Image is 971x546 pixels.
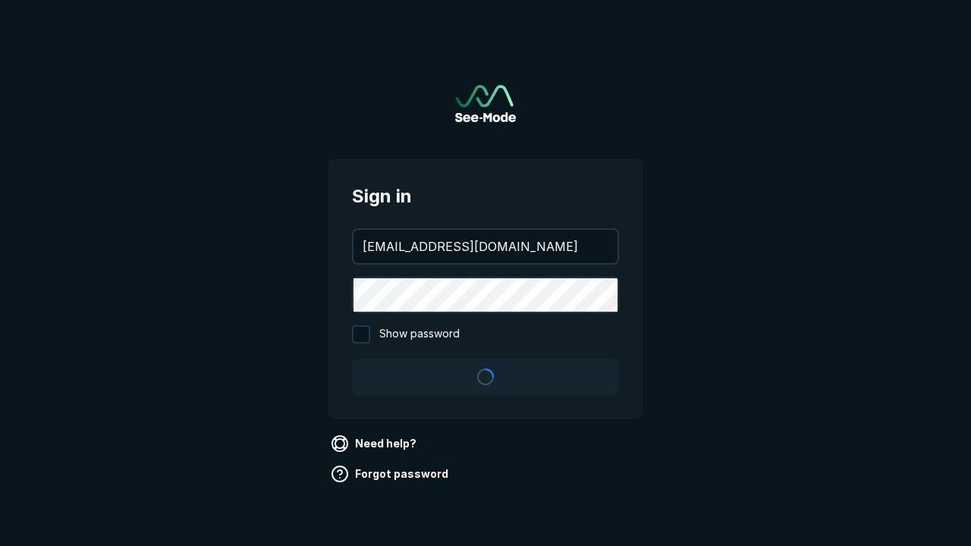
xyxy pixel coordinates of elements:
span: Sign in [352,183,619,210]
a: Go to sign in [455,85,516,122]
a: Forgot password [328,462,454,486]
input: your@email.com [354,230,617,263]
img: See-Mode Logo [455,85,516,122]
span: Show password [379,325,460,344]
a: Need help? [328,431,423,456]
